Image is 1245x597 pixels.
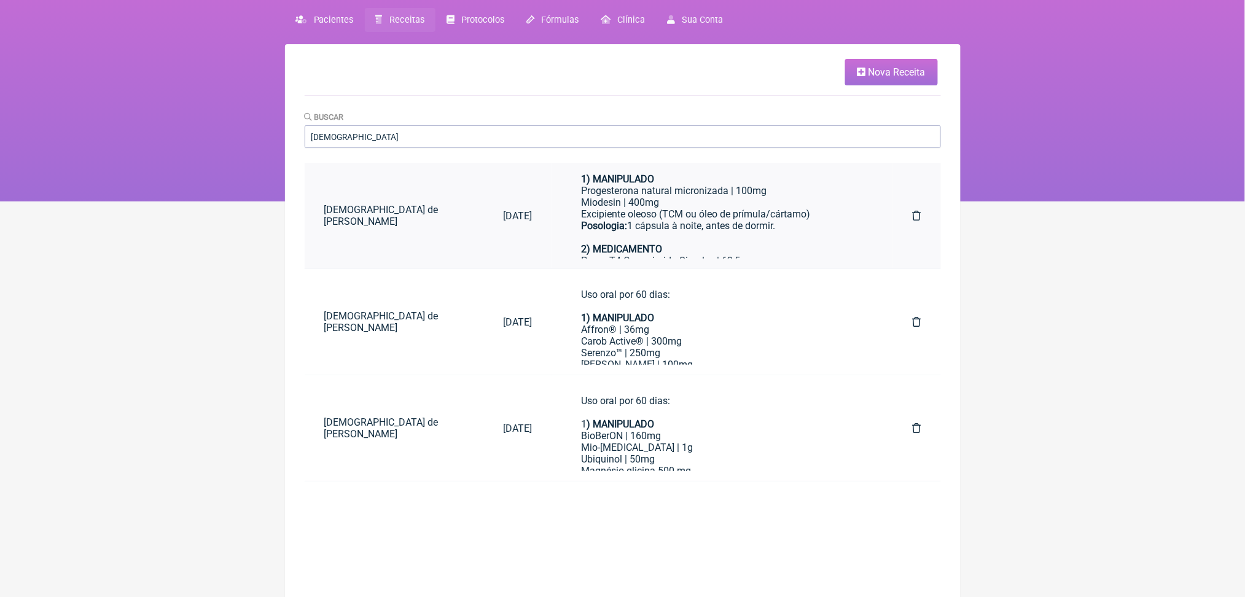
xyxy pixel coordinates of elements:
[285,8,365,32] a: Pacientes
[845,59,938,85] a: Nova Receita
[541,15,579,25] span: Fórmulas
[365,8,435,32] a: Receitas
[581,150,863,255] div: Uso por 60 dias: Progesterona natural micronizada | 100mg Miodesin | 400mg Excipiente oleoso (TCM...
[581,430,863,442] div: BioBerON | 160mg
[581,173,654,185] strong: 1) MANIPULADO
[483,200,552,232] a: [DATE]
[868,66,926,78] span: Nova Receita
[581,324,863,335] div: Affron® | 36mg
[581,442,863,453] div: Mio-[MEDICAL_DATA] | 1g
[590,8,656,32] a: Clínica
[483,306,552,338] a: [DATE]
[581,243,662,255] strong: 2) MEDICAMENTO
[561,173,883,259] a: Uso por 60 dias:1) MANIPULADOProgesterona natural micronizada | 100mgMiodesin | 400mgExcipiente o...
[314,15,354,25] span: Pacientes
[305,112,344,122] label: Buscar
[305,407,484,450] a: [DEMOGRAPHIC_DATA] de [PERSON_NAME]
[656,8,734,32] a: Sua Conta
[561,385,883,471] a: Uso oral por 60 dias:1) MANIPULADOBioBerON | 160mgMio-[MEDICAL_DATA] | 1gUbiquinol | 50mgMagnésio...
[581,395,863,418] div: Uso oral por 60 dias:
[682,15,724,25] span: Sua Conta
[581,255,863,267] div: Puran T4 Comprimido Simples | 62,5 mcg
[581,453,863,512] div: Ubiquinol | 50mg Magnésio glicina 500 mg Vitamina C 500 mg NAC 300mg Glutamina 3g
[581,312,654,324] strong: 1) MANIPULADO
[581,335,863,347] div: Carob Active® | 300mg
[461,15,504,25] span: Protocolos
[305,300,484,343] a: [DEMOGRAPHIC_DATA] de [PERSON_NAME]
[305,194,484,237] a: [DEMOGRAPHIC_DATA] de [PERSON_NAME]
[435,8,515,32] a: Protocolos
[581,220,627,232] strong: Posologia:
[587,418,654,430] strong: ) MANIPULADO
[617,15,645,25] span: Clínica
[483,413,552,444] a: [DATE]
[561,279,883,365] a: Uso oral por 60 dias:1) MANIPULADOAffron® | 36mgCarob Active® | 300mgSerenzo™ | 250mg[PERSON_NAME...
[305,125,941,148] input: Paciente ou conteúdo da fórmula
[581,289,863,324] div: Uso oral por 60 dias:
[581,347,863,359] div: Serenzo™ | 250mg
[581,418,863,430] div: 1
[389,15,424,25] span: Receitas
[581,359,863,370] div: [PERSON_NAME] | 100mg
[515,8,590,32] a: Fórmulas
